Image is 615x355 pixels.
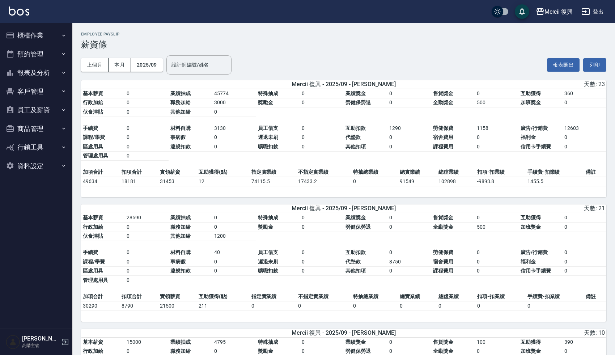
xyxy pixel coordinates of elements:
td: 1455.5 [526,177,584,186]
span: Mercii 復興 - 2025/09 - [PERSON_NAME] [292,81,396,88]
span: 其他扣項 [345,268,366,274]
td: 74115.5 [250,177,296,186]
span: 售貨獎金 [433,90,453,96]
span: 業績抽成 [170,339,191,345]
h5: [PERSON_NAME] [22,335,59,342]
td: 扣項-扣業績 [475,292,526,301]
td: 0 [212,107,256,117]
span: 信用卡手續費 [521,144,551,149]
span: 事病假 [170,259,186,265]
div: 天數: 10 [432,329,605,337]
span: 管理處用具 [83,153,108,159]
span: 特殊抽成 [258,215,278,220]
span: 廣告/行銷費 [521,125,548,131]
td: 0 [563,133,606,142]
td: 0 [212,213,256,223]
td: 91549 [398,177,437,186]
td: 0 [526,301,584,310]
td: 0 [300,89,344,98]
span: 業績抽成 [170,90,191,96]
span: 員工借支 [258,249,278,255]
td: 0 [351,177,398,186]
span: 勞健保勞退 [345,224,371,230]
td: 0 [387,98,431,107]
span: 代墊款 [345,134,361,140]
span: 互助獲得 [521,90,541,96]
td: 總實業績 [398,168,437,177]
button: 資料設定 [3,157,69,176]
td: 0 [387,248,431,257]
span: 互助獲得 [521,339,541,345]
span: 福利金 [521,259,536,265]
td: 102898 [437,177,475,186]
td: 12 [197,177,249,186]
td: 扣項合計 [120,292,158,301]
td: 0 [563,257,606,267]
td: 0 [300,213,344,223]
button: 報表匯出 [547,58,580,72]
img: Logo [9,7,29,16]
span: 課程/學費 [83,259,105,265]
td: 0 [125,124,169,133]
img: Person [6,335,20,349]
span: Mercii 復興 - 2025/09 - [PERSON_NAME] [292,205,396,212]
span: 全勤獎金 [433,348,453,354]
td: 扣項合計 [120,168,158,177]
td: 3130 [212,124,256,133]
span: 管理處用具 [83,277,108,283]
span: 獎勵金 [258,224,273,230]
span: 福利金 [521,134,536,140]
span: 業績獎金 [345,215,366,220]
td: 1290 [387,124,431,133]
td: 0 [387,266,431,276]
td: 0 [125,98,169,107]
span: 代墊款 [345,259,361,265]
td: 45774 [212,89,256,98]
td: 0 [475,213,519,223]
span: 全勤獎金 [433,224,453,230]
td: 31453 [158,177,197,186]
span: 員工借支 [258,125,278,131]
td: 備註 [584,292,606,301]
td: 0 [300,257,344,267]
td: 0 [125,142,169,152]
td: 0 [250,301,296,310]
td: 0 [300,98,344,107]
td: 0 [212,133,256,142]
td: 8750 [387,257,431,267]
td: 211 [197,301,249,310]
span: 事病假 [170,134,186,140]
div: Mercii 復興 [544,7,573,16]
td: 17433.2 [296,177,351,186]
td: 加項合計 [81,168,120,177]
button: 列印 [583,58,606,72]
td: 指定實業績 [250,292,296,301]
span: 勞健保勞退 [345,348,371,354]
span: 行政加給 [83,100,103,105]
span: 職務加給 [170,348,191,354]
td: 0 [125,133,169,142]
td: 特抽總業績 [351,292,398,301]
span: 違規扣款 [170,268,191,274]
td: 0 [387,89,431,98]
td: 28590 [125,213,169,223]
span: 基本薪資 [83,215,103,220]
td: 100 [475,338,519,347]
span: 基本薪資 [83,90,103,96]
td: 0 [212,223,256,232]
span: 售貨獎金 [433,215,453,220]
td: 0 [300,133,344,142]
span: 全勤獎金 [433,100,453,105]
td: 0 [398,301,437,310]
td: 互助獲得(點) [197,168,249,177]
span: 材料自購 [170,249,191,255]
span: 遲退未刷 [258,134,278,140]
span: 廣告/行銷費 [521,249,548,255]
td: 0 [125,223,169,232]
td: 總虛業績 [437,292,475,301]
td: 0 [563,266,606,276]
td: 0 [300,266,344,276]
span: 區處用具 [83,144,103,149]
td: 18181 [120,177,158,186]
td: 0 [300,142,344,152]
